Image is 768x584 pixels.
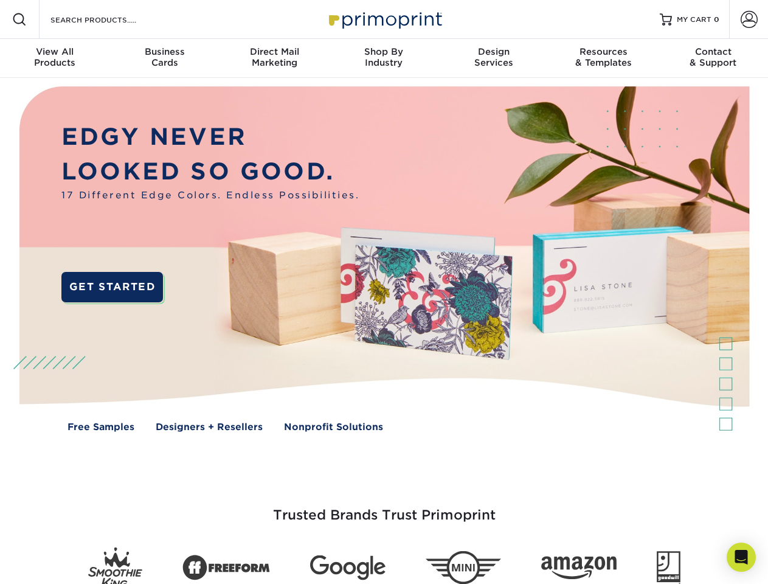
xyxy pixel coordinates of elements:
span: MY CART [677,15,711,25]
img: Primoprint [323,6,445,32]
img: Google [310,555,386,580]
div: & Templates [548,46,658,68]
div: Marketing [220,46,329,68]
a: Direct MailMarketing [220,39,329,78]
div: Industry [329,46,438,68]
p: LOOKED SO GOOD. [61,155,359,189]
a: Free Samples [67,420,134,434]
a: Shop ByIndustry [329,39,438,78]
a: Resources& Templates [548,39,658,78]
span: 17 Different Edge Colors. Endless Possibilities. [61,189,359,203]
p: EDGY NEVER [61,120,359,155]
span: Business [109,46,219,57]
span: Resources [548,46,658,57]
span: Shop By [329,46,438,57]
input: SEARCH PRODUCTS..... [49,12,168,27]
span: 0 [714,15,719,24]
div: Services [439,46,548,68]
span: Direct Mail [220,46,329,57]
span: Design [439,46,548,57]
div: Cards [109,46,219,68]
img: Goodwill [657,551,680,584]
h3: Trusted Brands Trust Primoprint [29,478,740,538]
span: Contact [659,46,768,57]
a: BusinessCards [109,39,219,78]
iframe: Google Customer Reviews [3,547,103,580]
a: DesignServices [439,39,548,78]
a: Designers + Resellers [156,420,263,434]
div: Open Intercom Messenger [727,543,756,572]
a: GET STARTED [61,272,163,302]
img: Amazon [541,557,617,580]
div: & Support [659,46,768,68]
a: Contact& Support [659,39,768,78]
a: Nonprofit Solutions [284,420,383,434]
